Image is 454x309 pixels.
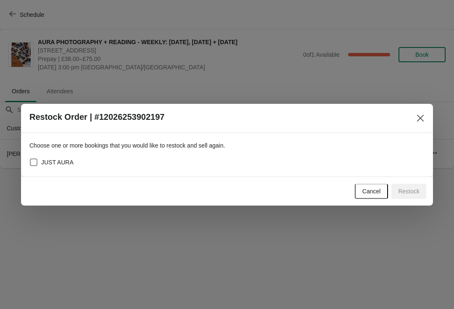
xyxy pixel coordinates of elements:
[362,188,381,195] span: Cancel
[355,184,388,199] button: Cancel
[413,111,428,126] button: Close
[29,141,425,150] p: Choose one or more bookings that you would like to restock and sell again.
[41,158,74,166] span: JUST AURA
[29,112,164,122] h2: Restock Order | #12026253902197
